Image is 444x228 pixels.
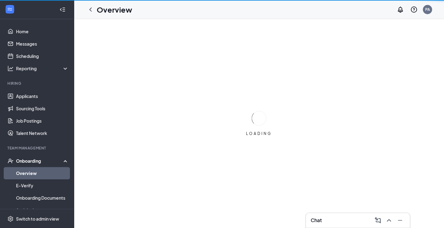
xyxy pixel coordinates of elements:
[7,145,67,151] div: Team Management
[97,4,132,15] h1: Overview
[385,217,393,224] svg: ChevronUp
[7,158,14,164] svg: UserCheck
[373,215,383,225] button: ComposeMessage
[397,6,404,13] svg: Notifications
[410,6,418,13] svg: QuestionInfo
[16,102,69,115] a: Sourcing Tools
[16,38,69,50] a: Messages
[16,50,69,62] a: Scheduling
[16,90,69,102] a: Applicants
[59,6,66,13] svg: Collapse
[384,215,394,225] button: ChevronUp
[16,192,69,204] a: Onboarding Documents
[244,131,274,136] div: LOADING
[16,158,63,164] div: Onboarding
[425,7,430,12] div: PA
[374,217,381,224] svg: ComposeMessage
[7,6,13,12] svg: WorkstreamLogo
[7,216,14,222] svg: Settings
[16,115,69,127] a: Job Postings
[396,217,404,224] svg: Minimize
[7,81,67,86] div: Hiring
[395,215,405,225] button: Minimize
[16,179,69,192] a: E-Verify
[7,65,14,71] svg: Analysis
[16,127,69,139] a: Talent Network
[16,65,69,71] div: Reporting
[311,217,322,224] h3: Chat
[16,204,69,216] a: Activity log
[16,167,69,179] a: Overview
[87,6,94,13] svg: ChevronLeft
[16,216,59,222] div: Switch to admin view
[16,25,69,38] a: Home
